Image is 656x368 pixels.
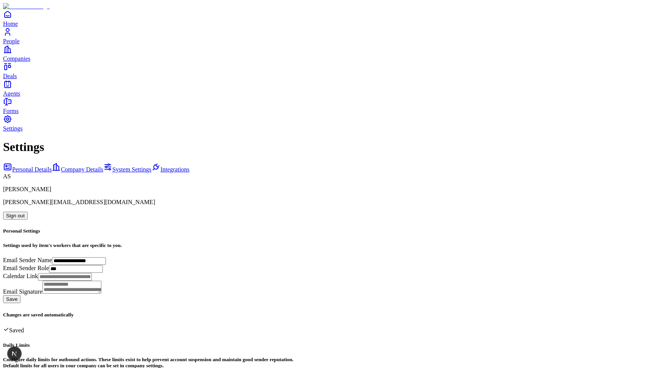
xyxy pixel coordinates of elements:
[3,80,653,97] a: Agents
[103,166,151,173] a: System Settings
[3,326,653,334] div: Saved
[3,140,653,154] h1: Settings
[3,186,653,193] p: [PERSON_NAME]
[3,242,653,248] h5: Settings used by item's workers that are specific to you.
[3,295,20,303] button: Save
[52,166,103,173] a: Company Details
[112,166,151,173] span: System Settings
[3,166,52,173] a: Personal Details
[3,38,20,44] span: People
[3,108,19,114] span: Forms
[3,228,653,234] h5: Personal Settings
[3,10,653,27] a: Home
[3,212,28,220] button: Sign out
[3,199,653,206] p: [PERSON_NAME][EMAIL_ADDRESS][DOMAIN_NAME]
[3,115,653,132] a: Settings
[3,273,38,279] label: Calendar Link
[3,3,50,10] img: Item Brain Logo
[3,55,30,62] span: Companies
[3,20,18,27] span: Home
[3,97,653,114] a: Forms
[3,62,653,79] a: Deals
[3,45,653,62] a: Companies
[3,125,23,132] span: Settings
[161,166,189,173] span: Integrations
[3,342,653,348] h5: Daily Limits
[61,166,103,173] span: Company Details
[3,90,20,97] span: Agents
[151,166,189,173] a: Integrations
[3,27,653,44] a: People
[3,265,49,271] label: Email Sender Role
[3,257,52,263] label: Email Sender Name
[3,312,653,318] h5: Changes are saved automatically
[3,288,43,295] label: Email Signature
[3,73,17,79] span: Deals
[12,166,52,173] span: Personal Details
[3,173,653,180] div: AS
